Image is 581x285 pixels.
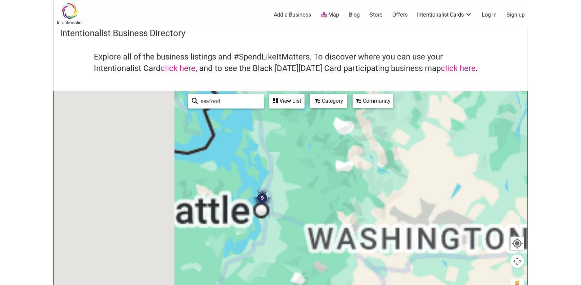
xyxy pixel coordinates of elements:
div: Category [311,95,347,108]
a: Log In [482,11,497,19]
a: Offers [392,11,408,19]
button: Map camera controls [511,255,524,268]
a: Map [321,11,339,19]
button: Your Location [511,237,524,250]
div: See a list of the visible businesses [269,94,305,109]
a: Add a Business [274,11,311,19]
div: View List [270,95,304,108]
a: click here [161,64,196,73]
h4: Explore all of the business listings and #SpendLikeItMatters. To discover where you can use your ... [94,51,487,74]
a: click here [441,64,476,73]
div: Filter by category [310,94,347,108]
img: Intentionalist [54,3,86,25]
h3: Intentionalist Business Directory [60,27,521,39]
div: Community [353,95,393,108]
div: Filter by Community [353,94,393,108]
div: Type to search and filter [188,94,264,109]
a: Sign up [506,11,525,19]
a: Blog [349,11,360,19]
div: 9 [249,185,275,211]
a: Intentionalist Cards [417,11,472,19]
a: Store [370,11,382,19]
input: Type to find and filter... [198,95,260,108]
